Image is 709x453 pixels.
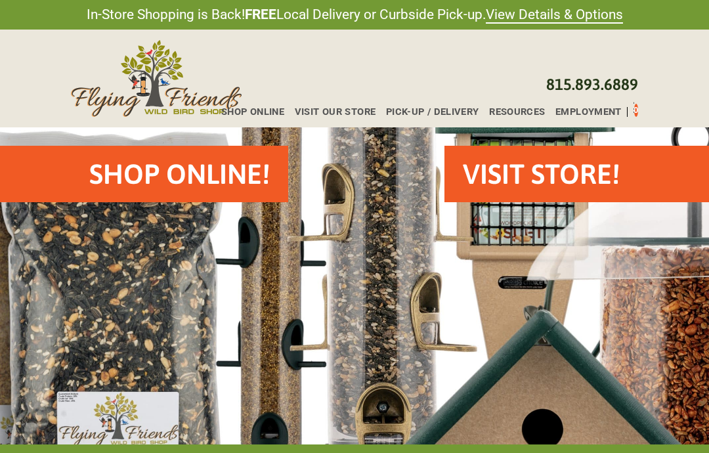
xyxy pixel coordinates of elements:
a: Visit Our Store [284,107,376,117]
span: Visit Our Store [295,107,376,117]
span: Resources [489,107,545,117]
span: Pick-up / Delivery [386,107,479,117]
a: 815.893.6889 [546,75,638,93]
strong: FREE [245,7,276,22]
span: 0 [634,105,638,115]
a: Pick-up / Delivery [376,107,479,117]
a: View Details & Options [486,7,623,24]
h2: Shop Online! [89,155,270,194]
span: Shop Online [221,107,284,117]
span: In-Store Shopping is Back! Local Delivery or Curbside Pick-up. [87,5,623,24]
a: Resources [479,107,545,117]
h2: VISIT STORE! [463,155,620,194]
div: Toggle Off Canvas Content [634,101,634,117]
span: Employment [555,107,622,117]
img: Flying Friends Wild Bird Shop Logo [71,40,242,117]
a: Shop Online [211,107,284,117]
a: Employment [545,107,621,117]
